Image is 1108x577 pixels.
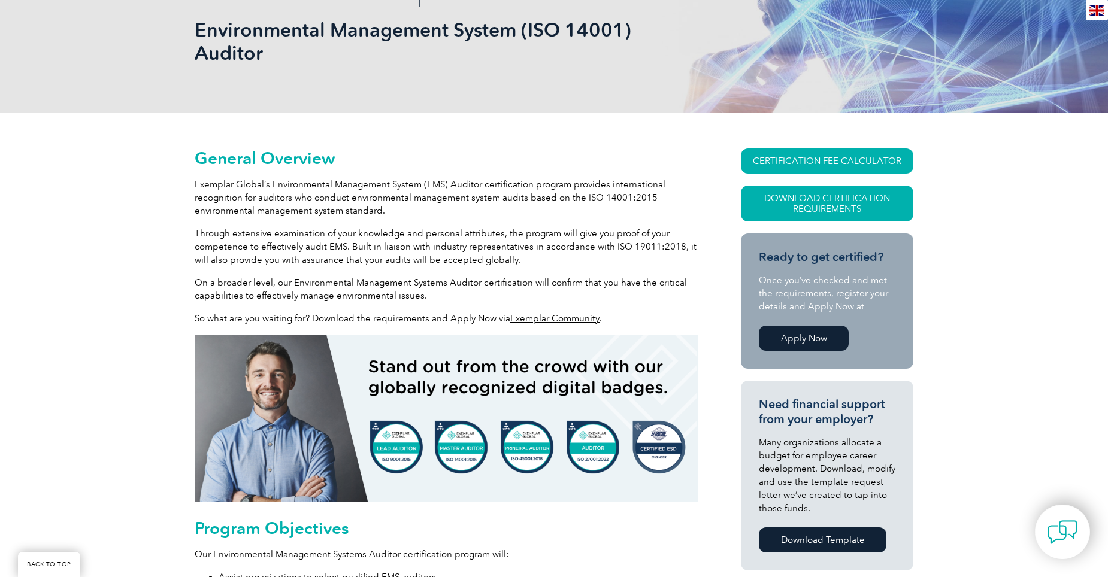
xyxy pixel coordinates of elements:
[759,527,886,552] a: Download Template
[510,313,600,324] a: Exemplar Community
[195,18,655,65] h1: Environmental Management System (ISO 14001) Auditor
[759,326,849,351] a: Apply Now
[195,178,698,217] p: Exemplar Global’s Environmental Management System (EMS) Auditor certification program provides in...
[741,148,913,174] a: CERTIFICATION FEE CALCULATOR
[195,312,698,325] p: So what are you waiting for? Download the requirements and Apply Now via .
[195,518,698,537] h2: Program Objectives
[18,552,80,577] a: BACK TO TOP
[195,276,698,302] p: On a broader level, our Environmental Management Systems Auditor certification will confirm that ...
[195,148,698,168] h2: General Overview
[759,250,895,265] h3: Ready to get certified?
[759,274,895,313] p: Once you’ve checked and met the requirements, register your details and Apply Now at
[1089,5,1104,16] img: en
[195,227,698,266] p: Through extensive examination of your knowledge and personal attributes, the program will give yo...
[1048,517,1077,547] img: contact-chat.png
[741,186,913,221] a: Download Certification Requirements
[759,436,895,515] p: Many organizations allocate a budget for employee career development. Download, modify and use th...
[195,335,698,502] img: badges
[195,548,698,561] p: Our Environmental Management Systems Auditor certification program will:
[759,397,895,427] h3: Need financial support from your employer?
